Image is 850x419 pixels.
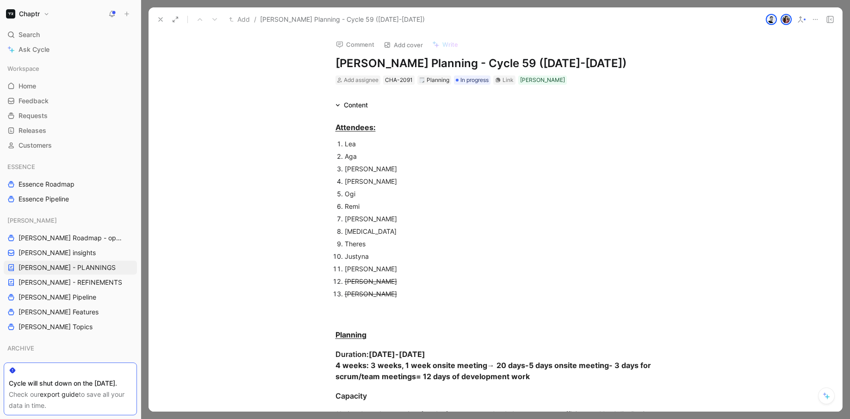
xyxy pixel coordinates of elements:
a: [PERSON_NAME] Features [4,305,137,319]
span: Releases [19,126,46,135]
span: NOA [7,361,21,370]
a: [PERSON_NAME] insights [4,246,137,260]
div: [PERSON_NAME] [520,75,565,85]
div: ARCHIVE [4,341,137,358]
span: Ask Cycle [19,44,50,55]
div: Ogi [345,189,656,199]
a: Releases [4,124,137,138]
div: [PERSON_NAME][PERSON_NAME] Roadmap - open items[PERSON_NAME] insights[PERSON_NAME] - PLANNINGS[PE... [4,213,137,334]
span: [PERSON_NAME] insights [19,248,96,257]
div: Lea [345,139,656,149]
img: avatar [782,15,791,24]
div: Workspace [4,62,137,75]
a: Customers [4,138,137,152]
strong: [DATE]-[DATE] [369,350,425,359]
span: Essence Pipeline [19,194,69,204]
h1: Chaptr [19,10,40,18]
h1: [PERSON_NAME] Planning - Cycle 59 ([DATE]-[DATE]) [335,56,656,71]
span: [PERSON_NAME] Planning - Cycle 59 ([DATE]-[DATE]) [260,14,425,25]
img: Chaptr [6,9,15,19]
s: [PERSON_NAME] [345,290,397,298]
button: ChaptrChaptr [4,7,52,20]
a: Essence Pipeline [4,192,137,206]
div: Cycle will shut down on the [DATE]. [9,378,132,389]
span: Search [19,29,40,40]
div: ARCHIVE [4,341,137,355]
div: ESSENCEEssence RoadmapEssence Pipeline [4,160,137,206]
a: Feedback [4,94,137,108]
span: [PERSON_NAME] [7,216,57,225]
span: [PERSON_NAME] Features [19,307,99,317]
a: Essence Roadmap [4,177,137,191]
div: Check our to save all your data in time. [9,389,132,411]
span: Add assignee [344,76,378,83]
div: [PERSON_NAME] [345,164,656,174]
div: Content [332,100,372,111]
div: [PERSON_NAME] [345,264,656,274]
div: Justyna [345,251,656,261]
a: Requests [4,109,137,123]
a: [PERSON_NAME] Roadmap - open items [4,231,137,245]
button: Write [428,38,462,51]
div: Search [4,28,137,42]
u: Planning [335,330,366,339]
div: NOA [4,359,137,373]
button: Add [227,14,252,25]
div: CHA-2091 [385,75,413,85]
span: Feedback [19,96,49,106]
div: [PERSON_NAME] [4,213,137,227]
span: [PERSON_NAME] Roadmap - open items [19,233,125,243]
div: [PERSON_NAME] [345,176,656,186]
u: Attendees: [335,123,376,132]
s: [PERSON_NAME] [345,277,397,285]
span: Requests [19,111,48,120]
div: Planning [419,75,449,85]
span: / [254,14,256,25]
span: Customers [19,141,52,150]
div: Duration: [335,349,656,382]
div: [PERSON_NAME] [345,214,656,224]
a: export guide [40,390,79,398]
span: In progress [460,75,489,85]
span: ARCHIVE [7,344,34,353]
img: avatar [767,15,776,24]
a: Ask Cycle [4,43,137,56]
button: Add cover [379,38,427,51]
img: 🗒️ [419,77,425,83]
span: Essence Roadmap [19,180,74,189]
span: [PERSON_NAME] Pipeline [19,293,96,302]
span: [PERSON_NAME] Topics [19,322,93,331]
div: NOA [4,359,137,375]
div: Aga [345,151,656,161]
span: ESSENCE [7,162,35,171]
div: 🗒️Planning [417,75,451,85]
a: Home [4,79,137,93]
span: Workspace [7,64,39,73]
div: Link [503,75,514,85]
div: Remi [345,201,656,211]
a: [PERSON_NAME] - PLANNINGS [4,261,137,275]
div: In progress [454,75,490,85]
span: [PERSON_NAME] - REFINEMENTS [19,278,122,287]
span: Write [442,40,458,49]
button: Comment [332,38,378,51]
div: Content [344,100,368,111]
strong: 4 weeks: 3 weeks, 1 week onsite meeting→ 20 days-5 days onsite meeting- 3 days for scrum/team mee... [335,361,653,381]
a: [PERSON_NAME] Topics [4,320,137,334]
div: [MEDICAL_DATA] [345,226,656,236]
span: [PERSON_NAME] - PLANNINGS [19,263,116,272]
div: Capacity [335,390,656,401]
span: Home [19,81,36,91]
a: [PERSON_NAME] - REFINEMENTS [4,275,137,289]
a: [PERSON_NAME] Pipeline [4,290,137,304]
div: ESSENCE [4,160,137,174]
div: Theres [345,239,656,249]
